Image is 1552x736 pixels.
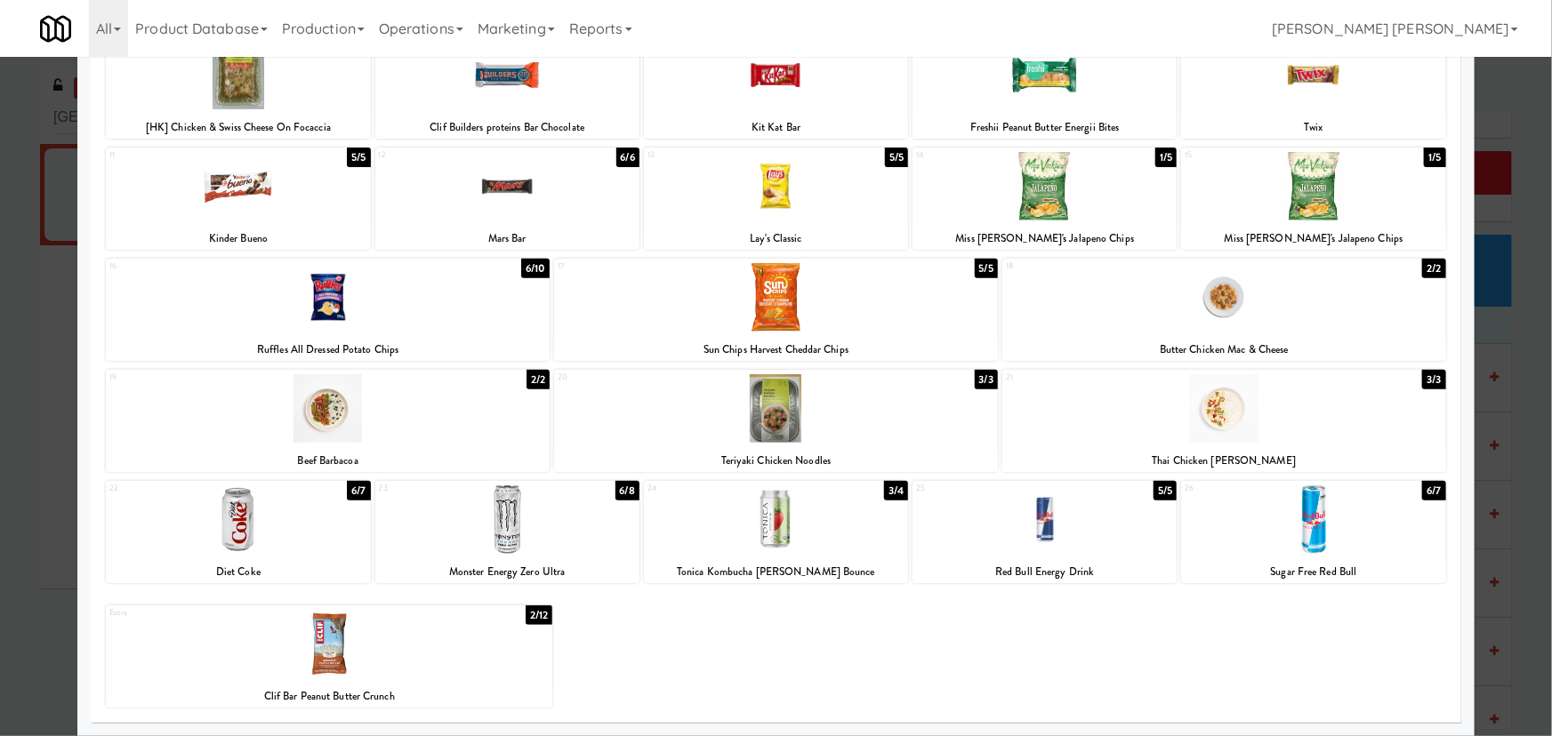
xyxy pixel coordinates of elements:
div: Sun Chips Harvest Cheddar Chips [554,339,998,361]
div: Red Bull Energy Drink [915,561,1174,583]
div: 11 [109,148,238,163]
div: 22 [109,481,238,496]
div: Ruffles All Dressed Potato Chips [109,339,547,361]
div: 135/5Lay's Classic [644,148,908,250]
div: 226/7Diet Coke [106,481,370,583]
div: Miss [PERSON_NAME]'s Jalapeno Chips [1184,228,1443,250]
div: 213/3Thai Chicken [PERSON_NAME] [1002,370,1446,472]
div: Extra2/12Clif Bar Peanut Butter Crunch [106,605,552,708]
div: 166/10Ruffles All Dressed Potato Chips [106,259,550,361]
div: Butter Chicken Mac & Cheese [1005,339,1443,361]
div: 115/5Kinder Bueno [106,148,370,250]
div: Clif Bar Peanut Butter Crunch [106,685,552,708]
div: Monster Energy Zero Ultra [378,561,637,583]
div: 236/8Monster Energy Zero Ultra [375,481,639,583]
div: 17 [558,259,776,274]
div: 14 [916,148,1045,163]
div: 93/4Freshii Peanut Butter Energii Bites [913,36,1177,139]
div: 175/5Sun Chips Harvest Cheddar Chips [554,259,998,361]
div: Freshii Peanut Butter Energii Bites [913,116,1177,139]
div: Extra [109,605,329,620]
div: Ruffles All Dressed Potato Chips [106,339,550,361]
div: Miss [PERSON_NAME]'s Jalapeno Chips [1181,228,1445,250]
div: 192/2Beef Barbacoa [106,370,550,472]
div: Clif Builders proteins Bar Chocolate [378,116,637,139]
div: 16 [109,259,327,274]
div: 266/7Sugar Free Red Bull [1181,481,1445,583]
div: Thai Chicken [PERSON_NAME] [1005,450,1443,472]
div: 12 [379,148,508,163]
div: Tonica Kombucha [PERSON_NAME] Bounce [644,561,908,583]
div: Sugar Free Red Bull [1181,561,1445,583]
div: 73/7Clif Builders proteins Bar Chocolate [375,36,639,139]
div: 2/12 [526,605,552,625]
div: Teriyaki Chicken Noodles [554,450,998,472]
div: 20 [558,370,776,385]
div: 182/2Butter Chicken Mac & Cheese [1002,259,1446,361]
div: 255/5Red Bull Energy Drink [913,481,1177,583]
div: 5/5 [975,259,998,278]
div: Diet Coke [109,561,367,583]
div: Kinder Bueno [109,228,367,250]
img: Micromart [40,13,71,44]
div: 21 [1006,370,1224,385]
div: Miss [PERSON_NAME]'s Jalapeno Chips [913,228,1177,250]
div: Sugar Free Red Bull [1184,561,1443,583]
div: [HK] Chicken & Swiss Cheese On Focaccia [109,116,367,139]
div: Miss [PERSON_NAME]'s Jalapeno Chips [915,228,1174,250]
div: 3/4 [884,481,908,500]
div: 1/5 [1155,148,1177,167]
div: 3/3 [975,370,998,389]
div: Butter Chicken Mac & Cheese [1002,339,1446,361]
div: 19 [109,370,327,385]
div: 6/10 [521,259,550,278]
div: Lay's Classic [644,228,908,250]
div: 26 [1185,481,1314,496]
div: Tonica Kombucha [PERSON_NAME] Bounce [647,561,905,583]
div: 3/3 [1422,370,1445,389]
div: 85/5Kit Kat Bar [644,36,908,139]
div: 6/6 [616,148,639,167]
div: 2/2 [1422,259,1445,278]
div: Kit Kat Bar [647,116,905,139]
div: 6/7 [347,481,370,500]
div: 243/4Tonica Kombucha [PERSON_NAME] Bounce [644,481,908,583]
div: Thai Chicken [PERSON_NAME] [1002,450,1446,472]
div: Red Bull Energy Drink [913,561,1177,583]
div: 103/4Twix [1181,36,1445,139]
div: 5/5 [347,148,370,167]
div: Twix [1181,116,1445,139]
div: Teriyaki Chicken Noodles [557,450,995,472]
div: Kit Kat Bar [644,116,908,139]
div: Monster Energy Zero Ultra [375,561,639,583]
div: Twix [1184,116,1443,139]
div: 25 [916,481,1045,496]
div: 63/3[HK] Chicken & Swiss Cheese On Focaccia [106,36,370,139]
div: Mars Bar [378,228,637,250]
div: Lay's Classic [647,228,905,250]
div: Beef Barbacoa [106,450,550,472]
div: Beef Barbacoa [109,450,547,472]
div: 6/8 [615,481,639,500]
div: 141/5Miss [PERSON_NAME]'s Jalapeno Chips [913,148,1177,250]
div: Clif Builders proteins Bar Chocolate [375,116,639,139]
div: 15 [1185,148,1314,163]
div: 24 [647,481,776,496]
div: Sun Chips Harvest Cheddar Chips [557,339,995,361]
div: 1/5 [1424,148,1445,167]
div: Kinder Bueno [106,228,370,250]
div: 126/6Mars Bar [375,148,639,250]
div: [HK] Chicken & Swiss Cheese On Focaccia [106,116,370,139]
div: 2/2 [527,370,550,389]
div: 13 [647,148,776,163]
div: 5/5 [885,148,908,167]
div: 6/7 [1422,481,1445,500]
div: Diet Coke [106,561,370,583]
div: 203/3Teriyaki Chicken Noodles [554,370,998,472]
div: 23 [379,481,508,496]
div: Mars Bar [375,228,639,250]
div: Clif Bar Peanut Butter Crunch [109,685,550,708]
div: 5/5 [1154,481,1177,500]
div: 18 [1006,259,1224,274]
div: 151/5Miss [PERSON_NAME]'s Jalapeno Chips [1181,148,1445,250]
